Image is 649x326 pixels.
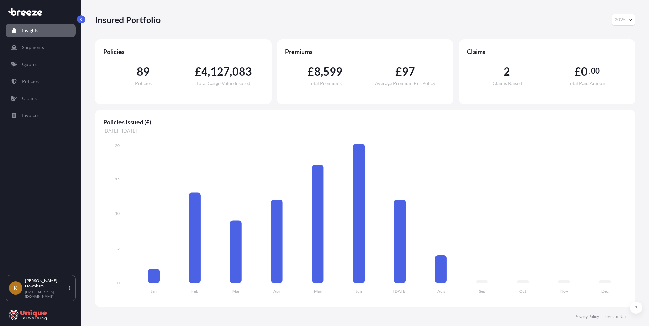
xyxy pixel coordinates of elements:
[22,61,37,68] p: Quotes
[232,289,240,294] tspan: Mar
[273,289,280,294] tspan: Apr
[314,66,321,77] span: 8
[437,289,445,294] tspan: Aug
[314,289,322,294] tspan: May
[115,143,120,148] tspan: 20
[605,314,627,319] a: Terms of Use
[6,91,76,105] a: Claims
[25,290,67,298] p: [EMAIL_ADDRESS][DOMAIN_NAME]
[568,81,607,86] span: Total Paid Amount
[375,81,435,86] span: Average Premium Per Policy
[22,95,37,102] p: Claims
[115,176,120,181] tspan: 15
[6,75,76,88] a: Policies
[395,66,402,77] span: £
[22,44,44,51] p: Shipments
[103,47,263,56] span: Policies
[6,108,76,122] a: Invoices
[8,309,48,320] img: organization-logo
[230,66,232,77] span: ,
[103,127,627,134] span: [DATE] - [DATE]
[493,81,522,86] span: Claims Raised
[117,280,120,285] tspan: 0
[22,78,39,85] p: Policies
[591,68,600,74] span: 00
[504,66,510,77] span: 2
[356,289,362,294] tspan: Jun
[201,66,208,77] span: 4
[309,81,342,86] span: Total Premiums
[22,27,38,34] p: Insights
[208,66,210,77] span: ,
[191,289,198,294] tspan: Feb
[195,66,201,77] span: £
[196,81,251,86] span: Total Cargo Value Insured
[574,314,599,319] a: Privacy Policy
[402,66,415,77] span: 97
[210,66,230,77] span: 127
[115,211,120,216] tspan: 10
[25,278,67,289] p: [PERSON_NAME] Downham
[588,68,590,74] span: .
[232,66,252,77] span: 083
[601,289,609,294] tspan: Dec
[103,118,627,126] span: Policies Issued (£)
[308,66,314,77] span: £
[151,289,157,294] tspan: Jan
[22,112,39,119] p: Invoices
[6,58,76,71] a: Quotes
[393,289,407,294] tspan: [DATE]
[581,66,588,77] span: 0
[479,289,485,294] tspan: Sep
[95,14,161,25] p: Insured Portfolio
[14,285,18,291] span: K
[6,41,76,54] a: Shipments
[519,289,526,294] tspan: Oct
[6,24,76,37] a: Insights
[615,16,626,23] span: 2025
[137,66,150,77] span: 89
[612,14,635,26] button: Year Selector
[467,47,627,56] span: Claims
[117,246,120,251] tspan: 5
[575,66,581,77] span: £
[323,66,343,77] span: 599
[285,47,445,56] span: Premiums
[560,289,568,294] tspan: Nov
[321,66,323,77] span: ,
[135,81,152,86] span: Policies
